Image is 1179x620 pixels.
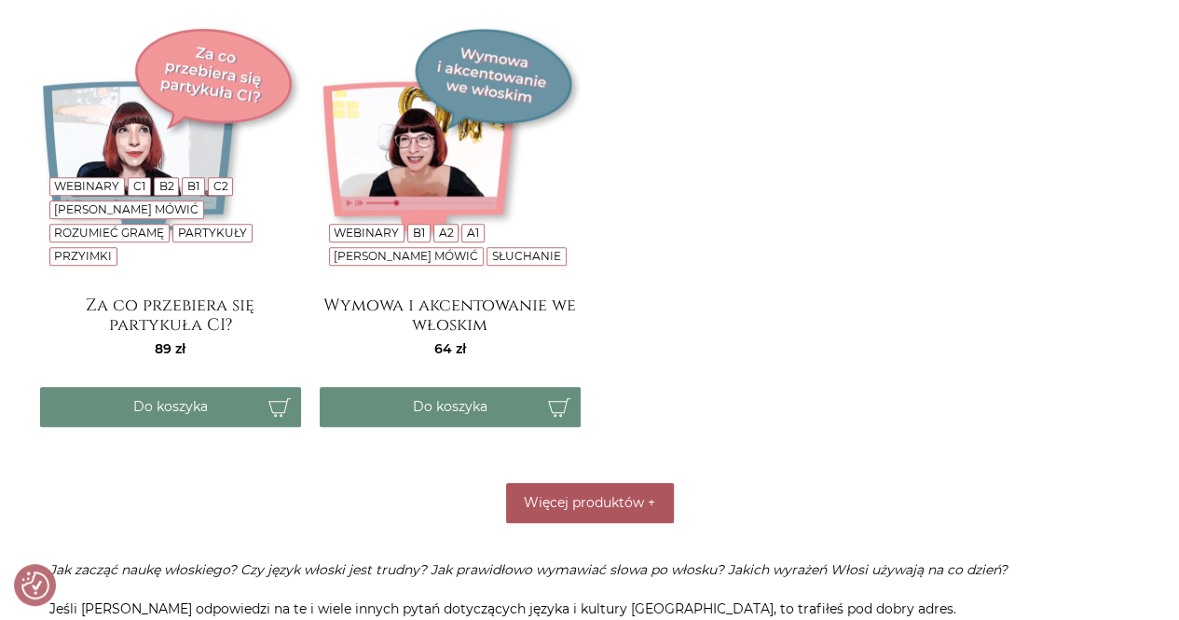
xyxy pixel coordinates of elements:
span: + [648,494,655,511]
a: A2 [438,226,453,240]
a: Rozumieć gramę [54,226,164,240]
button: Do koszyka [320,387,581,427]
a: C2 [213,179,228,193]
button: Więcej produktów + [506,483,674,523]
a: [PERSON_NAME] mówić [334,249,478,263]
a: Słuchanie [492,249,561,263]
a: Webinary [54,179,119,193]
span: 89 [155,340,185,357]
button: Preferencje co do zgód [21,572,49,599]
button: Do koszyka [40,387,301,427]
a: Przyimki [54,249,112,263]
a: Webinary [334,226,399,240]
a: [PERSON_NAME] mówić [54,202,199,216]
a: C1 [133,179,145,193]
a: B1 [413,226,425,240]
span: Więcej produktów [524,494,644,511]
a: Partykuły [178,226,247,240]
i: Jak zacząć naukę włoskiego? Czy język włoski jest trudny? Jak prawidłowo wymawiać słowa po włosku... [49,561,1008,578]
span: 64 [434,340,466,357]
a: B1 [187,179,199,193]
a: B2 [158,179,173,193]
img: Revisit consent button [21,572,49,599]
a: Za co przebiera się partykuła CI? [40,296,301,333]
a: A1 [467,226,479,240]
a: Wymowa i akcentowanie we włoskim [320,296,581,333]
